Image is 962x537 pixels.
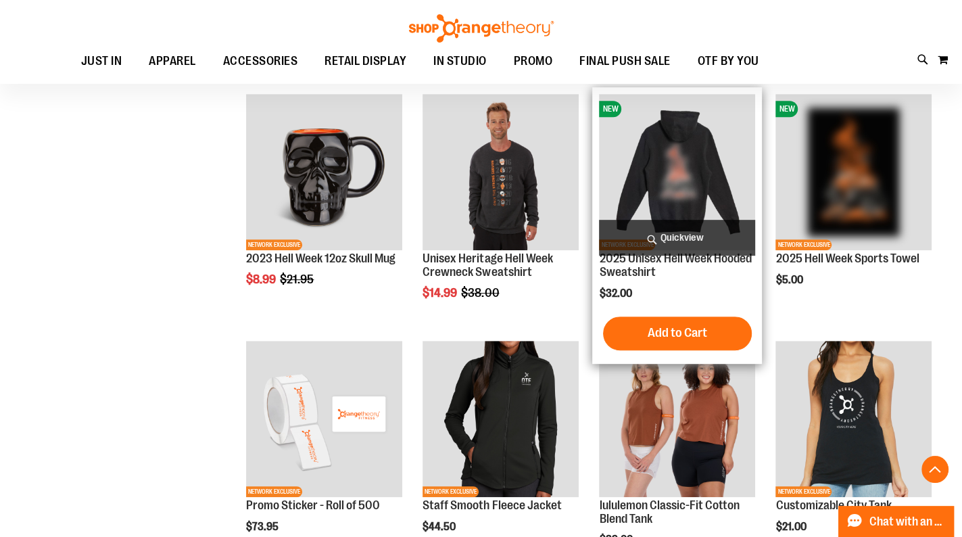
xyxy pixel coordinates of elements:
[246,341,402,499] a: Promo Sticker - Roll of 500NETWORK EXCLUSIVE
[246,239,302,250] span: NETWORK EXCLUSIVE
[246,273,278,286] span: $8.99
[246,94,402,252] a: Product image for Hell Week 12oz Skull MugNETWORK EXCLUSIVE
[775,521,808,533] span: $21.00
[423,286,459,300] span: $14.99
[423,94,579,252] a: Product image for Unisex Heritage Hell Week Crewneck Sweatshirt
[579,46,671,76] span: FINAL PUSH SALE
[311,46,420,77] a: RETAIL DISPLAY
[324,46,406,76] span: RETAIL DISPLAY
[423,498,561,512] a: Staff Smooth Fleece Jacket
[775,101,798,117] span: NEW
[149,46,196,76] span: APPAREL
[599,341,755,499] a: lululemon Classic-Fit Cotton Blend Tank
[423,341,579,499] a: Product image for Smooth Fleece JacketNETWORK EXCLUSIVE
[223,46,298,76] span: ACCESSORIES
[599,498,739,526] a: lululemon Classic-Fit Cotton Blend Tank
[775,498,891,512] a: Customizable City Tank
[698,46,759,76] span: OTF BY YOU
[423,252,552,279] a: Unisex Heritage Hell Week Crewneck Sweatshirt
[423,521,458,533] span: $44.50
[423,94,579,250] img: Product image for Unisex Heritage Hell Week Crewneck Sweatshirt
[246,486,302,497] span: NETWORK EXCLUSIVE
[246,94,402,250] img: Product image for Hell Week 12oz Skull Mug
[81,46,122,76] span: JUST IN
[921,456,948,483] button: Back To Top
[775,94,932,252] a: OTF 2025 Hell Week Event RetailNEWNETWORK EXCLUSIVE
[775,341,932,497] img: Product image for Customizable City Tank
[599,287,633,300] span: $32.00
[599,220,755,256] a: Quickview
[775,486,832,497] span: NETWORK EXCLUSIVE
[599,94,755,252] a: 2025 Hell Week Hooded SweatshirtNEWNETWORK EXCLUSIVE
[603,317,752,350] button: Add to Cart
[599,341,755,497] img: lululemon Classic-Fit Cotton Blend Tank
[407,14,556,43] img: Shop Orangetheory
[869,515,946,528] span: Chat with an Expert
[433,46,487,76] span: IN STUDIO
[838,506,955,537] button: Chat with an Expert
[423,341,579,497] img: Product image for Smooth Fleece Jacket
[769,87,938,320] div: product
[420,46,500,77] a: IN STUDIO
[775,94,932,250] img: OTF 2025 Hell Week Event Retail
[566,46,684,77] a: FINAL PUSH SALE
[423,486,479,497] span: NETWORK EXCLUSIVE
[280,273,316,286] span: $21.95
[135,46,210,77] a: APPAREL
[246,521,281,533] span: $73.95
[68,46,136,77] a: JUST IN
[210,46,312,77] a: ACCESSORIES
[246,341,402,497] img: Promo Sticker - Roll of 500
[684,46,773,77] a: OTF BY YOU
[500,46,567,77] a: PROMO
[775,341,932,499] a: Product image for Customizable City TankNETWORK EXCLUSIVE
[246,252,395,265] a: 2023 Hell Week 12oz Skull Mug
[416,87,585,333] div: product
[599,101,621,117] span: NEW
[246,498,380,512] a: Promo Sticker - Roll of 500
[592,87,762,363] div: product
[775,274,804,286] span: $5.00
[461,286,501,300] span: $38.00
[599,94,755,250] img: 2025 Hell Week Hooded Sweatshirt
[599,252,751,279] a: 2025 Unisex Hell Week Hooded Sweatshirt
[239,87,409,320] div: product
[514,46,553,76] span: PROMO
[775,239,832,250] span: NETWORK EXCLUSIVE
[648,325,707,340] span: Add to Cart
[775,252,919,265] a: 2025 Hell Week Sports Towel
